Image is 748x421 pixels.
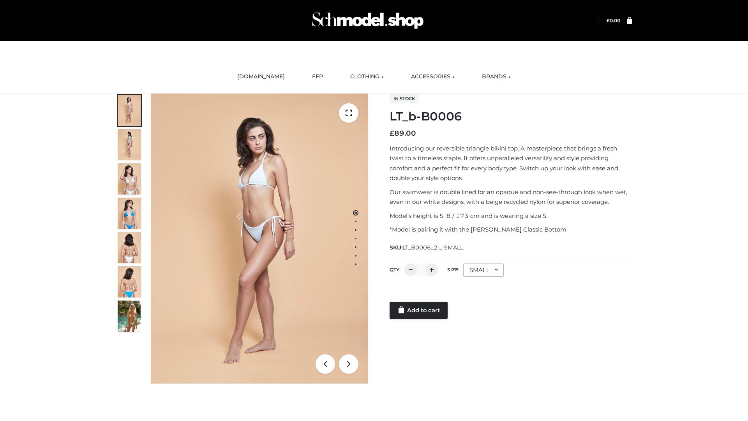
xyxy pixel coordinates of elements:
[309,5,426,36] img: Schmodel Admin 964
[118,163,141,195] img: ArielClassicBikiniTop_CloudNine_AzureSky_OW114ECO_3-scaled.jpg
[607,18,620,23] bdi: 0.00
[390,187,632,207] p: Our swimwear is double lined for an opaque and non-see-through look when wet, even in our white d...
[390,243,464,252] span: SKU:
[390,110,632,124] h1: LT_b-B0006
[390,302,448,319] a: Add to cart
[118,129,141,160] img: ArielClassicBikiniTop_CloudNine_AzureSky_OW114ECO_2-scaled.jpg
[118,301,141,332] img: Arieltop_CloudNine_AzureSky2.jpg
[390,129,394,138] span: £
[390,94,419,103] span: In stock
[118,266,141,297] img: ArielClassicBikiniTop_CloudNine_AzureSky_OW114ECO_8-scaled.jpg
[390,129,416,138] bdi: 89.00
[231,68,291,85] a: [DOMAIN_NAME]
[476,68,517,85] a: BRANDS
[118,232,141,263] img: ArielClassicBikiniTop_CloudNine_AzureSky_OW114ECO_7-scaled.jpg
[390,225,632,235] p: *Model is pairing it with the [PERSON_NAME] Classic Bottom
[118,95,141,126] img: ArielClassicBikiniTop_CloudNine_AzureSky_OW114ECO_1-scaled.jpg
[118,198,141,229] img: ArielClassicBikiniTop_CloudNine_AzureSky_OW114ECO_4-scaled.jpg
[405,68,460,85] a: ACCESSORIES
[447,267,459,272] label: Size:
[390,267,400,272] label: QTY:
[390,143,632,183] p: Introducing our reversible triangle bikini top. A masterpiece that brings a fresh twist to a time...
[607,18,620,23] a: £0.00
[607,18,610,23] span: £
[306,68,329,85] a: FFP
[402,244,463,251] span: LT_B0006_2-_-SMALL
[463,264,504,277] div: SMALL
[344,68,390,85] a: CLOTHING
[151,94,368,384] img: ArielClassicBikiniTop_CloudNine_AzureSky_OW114ECO_1
[390,211,632,221] p: Model’s height is 5 ‘8 / 173 cm and is wearing a size S.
